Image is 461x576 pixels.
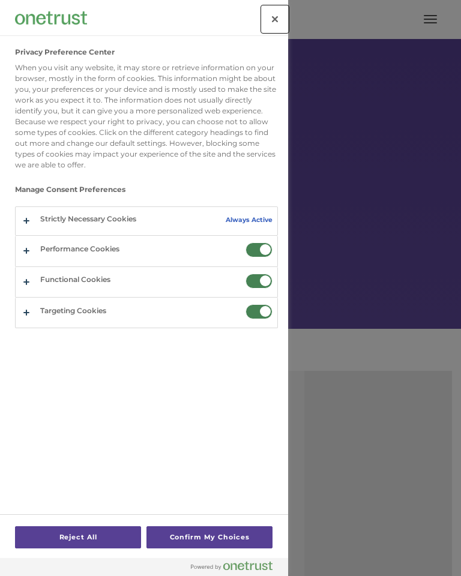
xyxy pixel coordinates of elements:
button: Close [262,6,288,32]
img: Company Logo [15,11,87,24]
img: Powered by OneTrust Opens in a new Tab [191,561,273,571]
a: Powered by OneTrust Opens in a new Tab [191,561,282,576]
div: Company Logo [15,6,87,30]
button: Confirm My Choices [146,526,273,548]
button: Reject All [15,526,141,548]
h2: Privacy Preference Center [15,48,115,56]
h3: Manage Consent Preferences [15,185,278,200]
div: When you visit any website, it may store or retrieve information on your browser, mostly in the f... [15,62,278,170]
